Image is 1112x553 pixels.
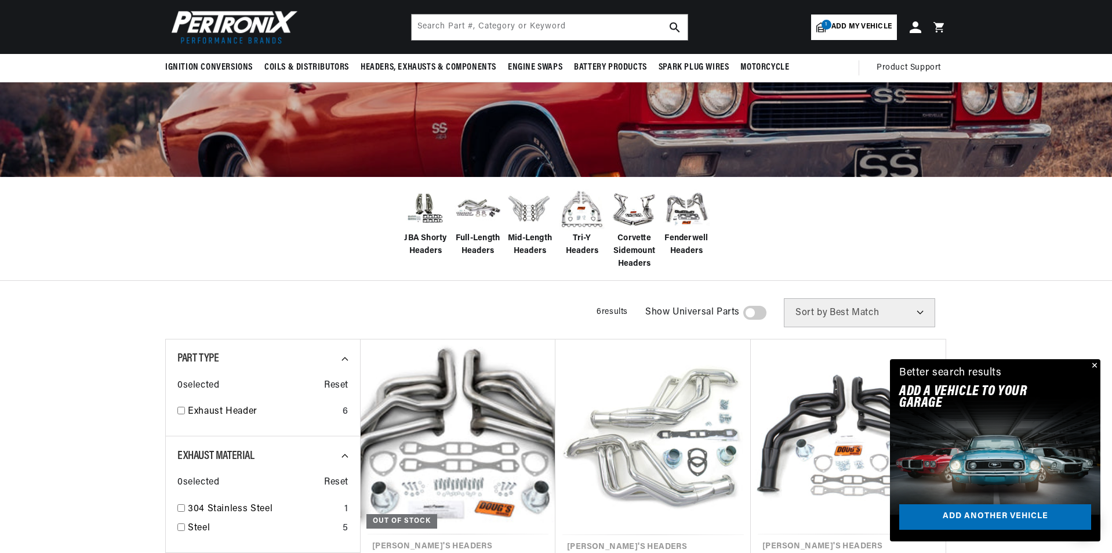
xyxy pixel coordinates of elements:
[662,15,688,40] button: search button
[611,186,657,271] a: Corvette Sidemount Headers Corvette Sidemount Headers
[899,386,1062,410] h2: Add A VEHICLE to your garage
[361,62,496,74] span: Headers, Exhausts & Components
[402,186,449,258] a: JBA Shorty Headers JBA Shorty Headers
[822,20,831,30] span: 1
[412,15,688,40] input: Search Part #, Category or Keyword
[795,308,827,317] span: Sort by
[784,298,935,327] select: Sort by
[663,186,710,232] img: Fenderwell Headers
[177,353,219,364] span: Part Type
[663,232,710,258] span: Fenderwell Headers
[899,504,1091,530] a: Add another vehicle
[559,186,605,232] img: Tri-Y Headers
[653,54,735,81] summary: Spark Plug Wires
[611,186,657,232] img: Corvette Sidemount Headers
[507,232,553,258] span: Mid-Length Headers
[264,62,349,74] span: Coils & Distributors
[355,54,502,81] summary: Headers, Exhausts & Components
[402,189,449,228] img: JBA Shorty Headers
[324,475,348,490] span: Reset
[455,190,501,227] img: Full-Length Headers
[502,54,568,81] summary: Engine Swaps
[165,54,259,81] summary: Ignition Conversions
[899,365,1002,382] div: Better search results
[188,502,340,517] a: 304 Stainless Steel
[568,54,653,81] summary: Battery Products
[659,62,729,74] span: Spark Plug Wires
[877,62,941,74] span: Product Support
[165,7,299,47] img: Pertronix
[188,404,338,420] a: Exhaust Header
[597,308,628,316] span: 6 results
[455,186,501,258] a: Full-Length Headers Full-Length Headers
[877,54,947,82] summary: Product Support
[611,232,657,271] span: Corvette Sidemount Headers
[177,378,219,393] span: 0 selected
[343,521,348,536] div: 5
[574,62,647,74] span: Battery Products
[402,232,449,258] span: JBA Shorty Headers
[177,475,219,490] span: 0 selected
[507,186,553,232] img: Mid-Length Headers
[740,62,789,74] span: Motorcycle
[508,62,562,74] span: Engine Swaps
[259,54,355,81] summary: Coils & Distributors
[324,378,348,393] span: Reset
[735,54,795,81] summary: Motorcycle
[165,62,253,74] span: Ignition Conversions
[177,450,255,462] span: Exhaust Material
[663,186,710,258] a: Fenderwell Headers Fenderwell Headers
[344,502,348,517] div: 1
[507,186,553,258] a: Mid-Length Headers Mid-Length Headers
[1086,359,1100,373] button: Close
[811,15,897,40] a: 1Add my vehicle
[343,404,348,420] div: 6
[188,521,338,536] a: Steel
[645,305,740,320] span: Show Universal Parts
[455,232,501,258] span: Full-Length Headers
[559,186,605,258] a: Tri-Y Headers Tri-Y Headers
[559,232,605,258] span: Tri-Y Headers
[831,21,892,32] span: Add my vehicle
